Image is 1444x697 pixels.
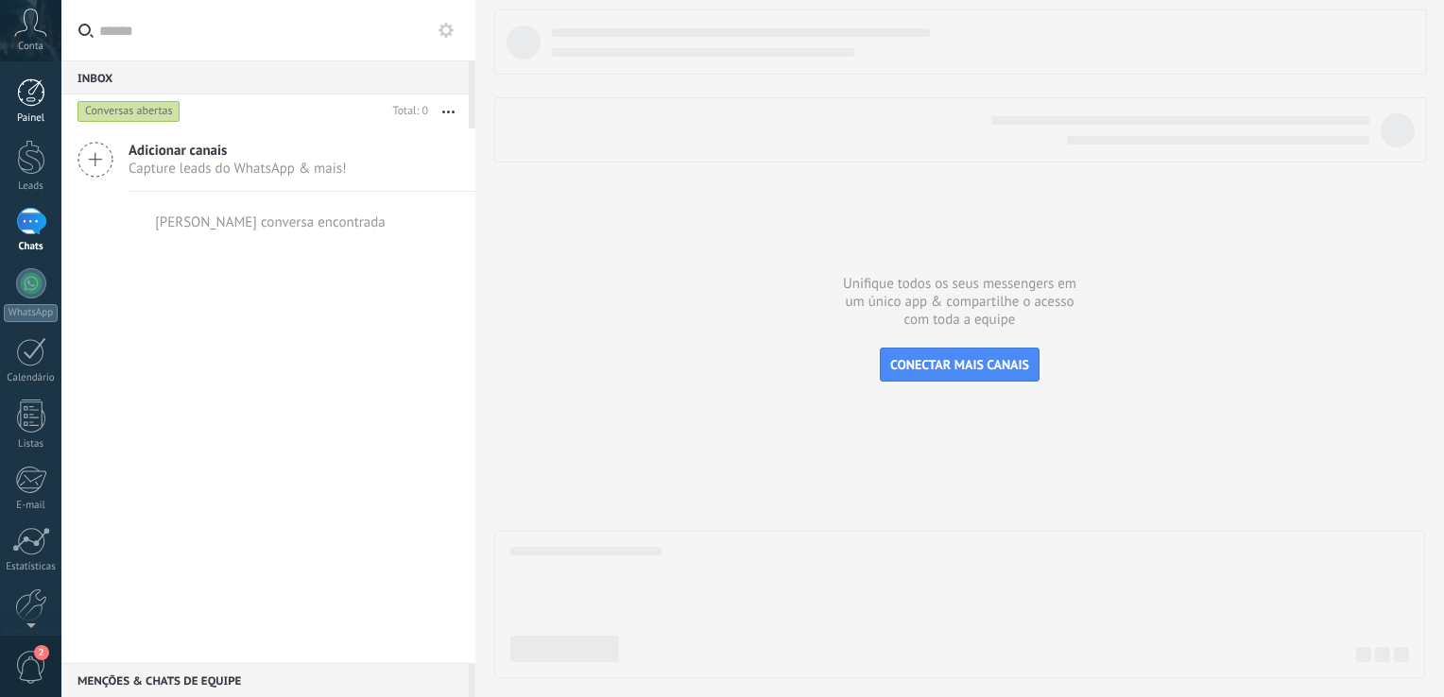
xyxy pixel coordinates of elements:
[4,500,59,512] div: E-mail
[18,41,43,53] span: Conta
[4,180,59,193] div: Leads
[155,213,386,231] div: [PERSON_NAME] conversa encontrada
[77,100,180,123] div: Conversas abertas
[428,94,469,128] button: Mais
[61,60,469,94] div: Inbox
[4,112,59,125] div: Painel
[880,348,1040,382] button: CONECTAR MAIS CANAIS
[4,372,59,384] div: Calendário
[4,241,59,253] div: Chats
[4,561,59,573] div: Estatísticas
[890,356,1029,373] span: CONECTAR MAIS CANAIS
[61,663,469,697] div: Menções & Chats de equipe
[129,160,347,178] span: Capture leads do WhatsApp & mais!
[34,645,49,660] span: 2
[4,438,59,450] div: Listas
[129,142,347,160] span: Adicionar canais
[386,102,428,121] div: Total: 0
[4,304,58,322] div: WhatsApp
